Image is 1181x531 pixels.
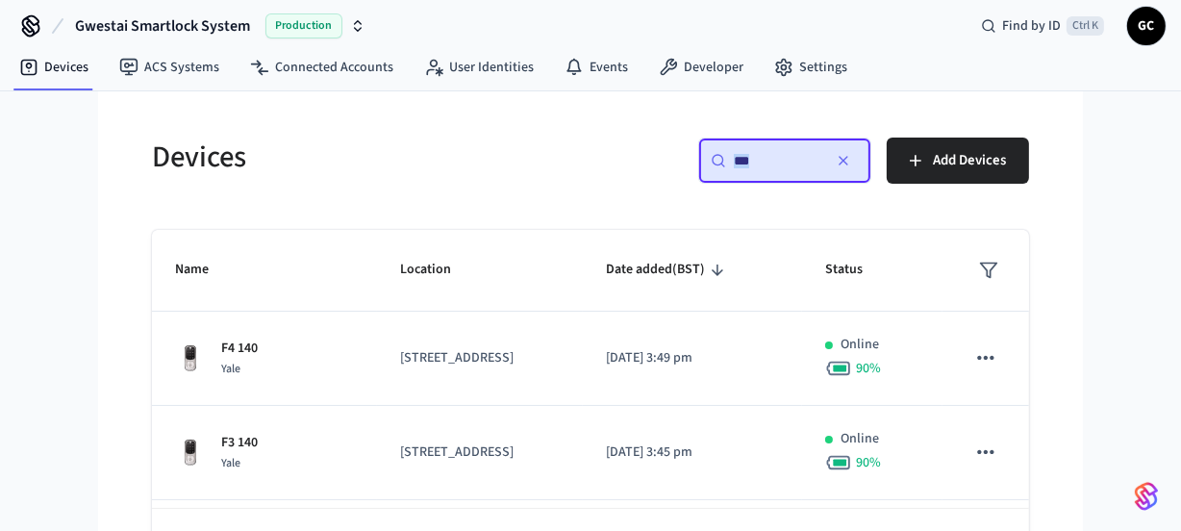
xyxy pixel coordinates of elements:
[221,433,258,453] p: F3 140
[221,339,258,359] p: F4 140
[841,335,879,355] p: Online
[265,13,342,38] span: Production
[933,148,1006,173] span: Add Devices
[400,348,560,368] p: [STREET_ADDRESS]
[643,50,759,85] a: Developer
[104,50,235,85] a: ACS Systems
[75,14,250,38] span: Gwestai Smartlock System
[856,453,881,472] span: 90 %
[400,255,476,285] span: Location
[4,50,104,85] a: Devices
[1129,9,1164,43] span: GC
[221,455,240,471] span: Yale
[175,255,234,285] span: Name
[409,50,549,85] a: User Identities
[1127,7,1166,45] button: GC
[1067,16,1104,36] span: Ctrl K
[235,50,409,85] a: Connected Accounts
[759,50,863,85] a: Settings
[400,442,560,463] p: [STREET_ADDRESS]
[221,361,240,377] span: Yale
[549,50,643,85] a: Events
[606,255,730,285] span: Date added(BST)
[1002,16,1061,36] span: Find by ID
[175,343,206,374] img: Yale Assure Touchscreen Wifi Smart Lock, Satin Nickel, Front
[1135,481,1158,512] img: SeamLogoGradient.69752ec5.svg
[841,429,879,449] p: Online
[966,9,1119,43] div: Find by IDCtrl K
[606,442,779,463] p: [DATE] 3:45 pm
[175,438,206,468] img: Yale Assure Touchscreen Wifi Smart Lock, Satin Nickel, Front
[825,255,888,285] span: Status
[887,138,1029,184] button: Add Devices
[856,359,881,378] span: 90 %
[606,348,779,368] p: [DATE] 3:49 pm
[152,138,579,177] h5: Devices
